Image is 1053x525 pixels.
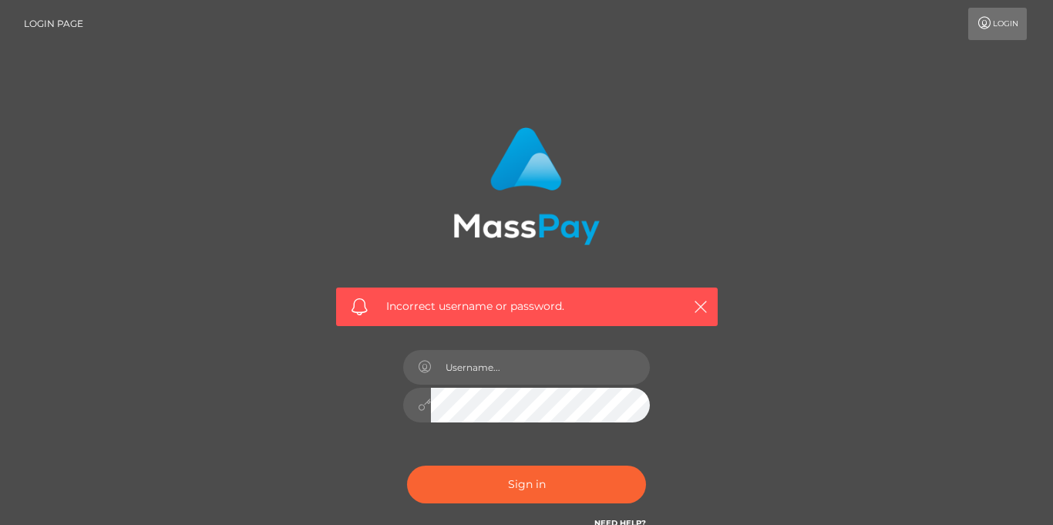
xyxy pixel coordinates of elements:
[24,8,83,40] a: Login Page
[407,466,646,503] button: Sign in
[386,298,668,315] span: Incorrect username or password.
[431,350,650,385] input: Username...
[453,127,600,245] img: MassPay Login
[968,8,1027,40] a: Login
